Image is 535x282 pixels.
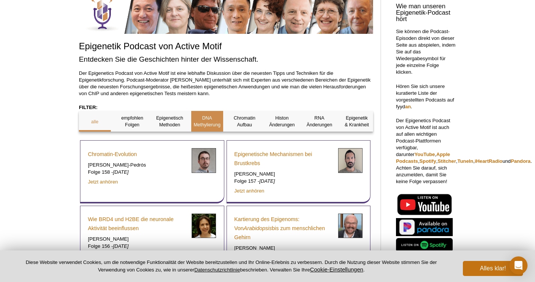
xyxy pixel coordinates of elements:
p: Epigenetisch Methoden [154,115,186,128]
p: Folge 157 - [234,178,332,185]
p: alle [79,118,111,125]
img: Luca Magnani Kopfschuss [338,148,363,173]
p: RNA Änderungen [304,115,336,128]
a: iHeartRadio [475,158,502,164]
div: Intercom Messenger öffnen [509,256,527,274]
a: Stitcher [438,158,456,164]
a: TuneIn [457,158,473,164]
p: [PERSON_NAME] [88,236,186,243]
p: Der Epigenetics Podcast von Active Motif ist eine lebhafte Diskussion über die neuesten Tipps und... [79,70,373,97]
button: Alles klar! [463,261,523,276]
h2: Entdecken Sie die Geschichten hinter der Wissenschaft. [79,54,373,64]
em: [DATE] [113,243,129,249]
img: Joseph Ecker Kopfschuss [338,214,363,238]
p: empfohlen Folgen [116,115,148,128]
h3: Wie man unseren Epigenetik-Podcast hört [396,3,456,22]
a: Jetzt anhören [88,179,118,185]
a: an [405,104,411,109]
img: Erica Korb Kopfschuss [192,214,216,238]
p: Epigenetik & Krankheit [341,115,373,128]
p: Chromatin Aufbau [229,115,261,128]
em: [DATE] [113,169,129,175]
button: Cookie-Einstellungen [310,266,363,273]
p: DNA Methylierung [191,115,223,128]
a: Spotify [419,158,436,164]
img: Hören Sie auf Pandora [396,218,453,237]
a: Chromatin-Evolution [88,150,137,159]
a: Datenschutzrichtlinie [194,267,240,273]
p: Folge 156 - [88,243,186,250]
h1: Epigenetik Podcast von Active Motif [79,41,373,52]
a: Epigenetische Mechanismen bei Brustkrebs [234,150,332,168]
p: Hören Sie sich unsere kuratierte Liste der vorgestellten Podcasts auf fyyd . [396,83,456,110]
a: Pandora [511,158,530,164]
a: Kartierung des Epigenoms: VonArabidopsisbis zum menschlichen Gehirn [234,215,332,242]
p: Histon Änderungen [266,115,298,128]
img: Arnau Sebe Pedros Kopfschuss [192,148,216,173]
a: Jetzt anhören [234,188,264,194]
p: [PERSON_NAME] [234,171,332,177]
em: [DATE] [259,178,275,184]
p: [PERSON_NAME]-Pedrós [88,162,186,168]
strong: FILTER: [79,105,98,110]
img: Auf YouTube anhören [396,193,453,216]
p: Der Epigenetics Podcast von Active Motif ist auch auf allen wichtigen Podcast-Plattformen verfügb... [396,117,456,185]
a: Wie BRD4 und H2BE die neuronale Aktivität beeinflussen [88,215,186,233]
p: Folge 158 - [88,169,186,176]
p: Sie können die Podcast-Episoden direkt von dieser Seite aus abspielen, indem Sie auf das Wiederga... [396,28,456,76]
img: Auf Spotify anhören [396,238,453,252]
p: Diese Website verwendet Cookies, um die notwendige Funktionalität der Website bereitzustellen und... [12,259,450,273]
a: YouTube [414,152,435,157]
p: [PERSON_NAME] [234,245,332,252]
em: Arabidopsis [243,225,272,231]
